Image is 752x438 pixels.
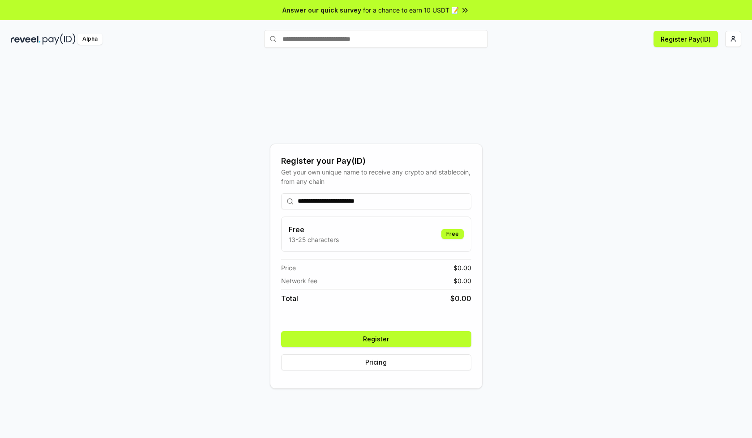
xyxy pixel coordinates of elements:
h3: Free [289,224,339,235]
div: Get your own unique name to receive any crypto and stablecoin, from any chain [281,167,471,186]
span: $ 0.00 [450,293,471,304]
img: pay_id [43,34,76,45]
button: Register [281,331,471,347]
div: Alpha [77,34,103,45]
span: Answer our quick survey [282,5,361,15]
button: Register Pay(ID) [654,31,718,47]
p: 13-25 characters [289,235,339,244]
img: reveel_dark [11,34,41,45]
span: for a chance to earn 10 USDT 📝 [363,5,459,15]
span: Total [281,293,298,304]
button: Pricing [281,354,471,370]
span: $ 0.00 [453,263,471,272]
span: $ 0.00 [453,276,471,285]
div: Free [441,229,464,239]
span: Network fee [281,276,317,285]
span: Price [281,263,296,272]
div: Register your Pay(ID) [281,155,471,167]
